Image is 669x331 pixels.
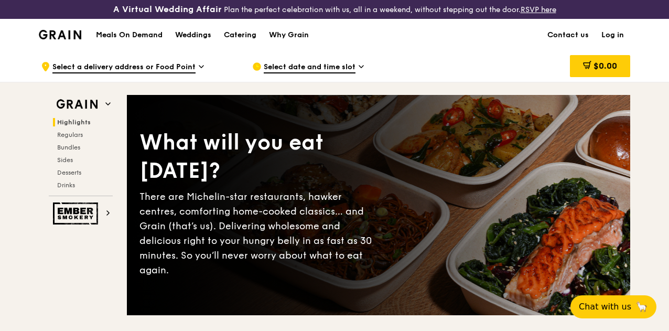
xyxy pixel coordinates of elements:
div: What will you eat [DATE]? [139,129,379,185]
a: Weddings [169,19,218,51]
span: Highlights [57,119,91,126]
div: Plan the perfect celebration with us, all in a weekend, without stepping out the door. [112,4,558,15]
span: Chat with us [579,301,631,313]
span: Regulars [57,131,83,138]
div: Weddings [175,19,211,51]
span: Bundles [57,144,80,151]
span: Select date and time slot [264,62,355,73]
button: Chat with us🦙 [570,295,656,318]
div: Catering [224,19,256,51]
a: Contact us [541,19,595,51]
a: RSVP here [521,5,556,14]
a: GrainGrain [39,18,81,50]
span: Desserts [57,169,81,176]
img: Grain web logo [53,95,101,114]
h3: A Virtual Wedding Affair [113,4,222,15]
a: Log in [595,19,630,51]
div: There are Michelin-star restaurants, hawker centres, comforting home-cooked classics… and Grain (... [139,189,379,277]
span: $0.00 [594,61,617,71]
div: Why Grain [269,19,309,51]
img: Ember Smokery web logo [53,202,101,225]
span: Select a delivery address or Food Point [52,62,196,73]
span: Sides [57,156,73,164]
span: 🦙 [635,301,648,313]
h1: Meals On Demand [96,30,163,40]
a: Why Grain [263,19,315,51]
img: Grain [39,30,81,39]
span: Drinks [57,181,75,189]
a: Catering [218,19,263,51]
